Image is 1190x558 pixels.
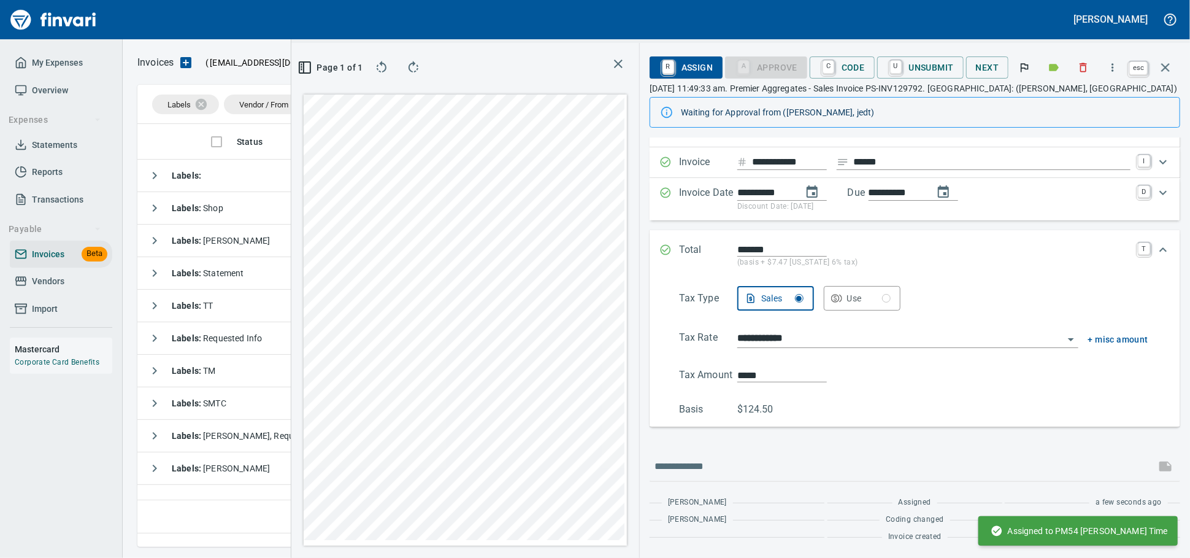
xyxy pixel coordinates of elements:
[679,291,737,311] p: Tax Type
[172,203,223,213] span: Shop
[10,268,112,295] a: Vendors
[172,366,216,376] span: TM
[172,236,203,246] strong: Labels :
[172,268,244,278] span: Statement
[1062,331,1080,348] button: Open
[991,525,1168,537] span: Assigned to PM54 [PERSON_NAME] Time
[761,291,804,306] div: Sales
[890,60,902,74] a: U
[15,358,99,366] a: Corporate Card Benefits
[679,185,737,213] p: Invoice Date
[172,431,333,441] span: [PERSON_NAME], Requested Info
[659,57,713,78] span: Assign
[976,60,999,76] span: Next
[137,55,174,70] nav: breadcrumb
[172,268,203,278] strong: Labels :
[224,95,317,114] div: Vendor / From
[237,134,263,149] span: Status
[650,178,1180,220] div: Expand
[679,402,737,417] p: Basis
[32,247,64,262] span: Invoices
[810,56,875,79] button: CCode
[172,463,203,473] strong: Labels :
[167,100,191,109] span: Labels
[929,177,958,207] button: change due date
[10,241,112,268] a: InvoicesBeta
[837,156,849,168] svg: Invoice description
[737,286,814,311] button: Sales
[10,158,112,186] a: Reports
[650,281,1180,427] div: Expand
[4,218,106,241] button: Payable
[32,138,77,153] span: Statements
[32,83,68,98] span: Overview
[82,247,107,261] span: Beta
[10,77,112,104] a: Overview
[737,201,1130,213] p: Discount Date: [DATE]
[887,57,954,78] span: Unsubmit
[679,368,737,382] p: Tax Amount
[725,61,807,71] div: Coding Required
[32,274,64,289] span: Vendors
[32,301,58,317] span: Import
[737,402,796,417] p: $124.50
[209,56,350,69] span: [EMAIL_ADDRESS][DOMAIN_NAME]
[1151,452,1180,481] span: This records your message into the invoice and notifies anyone mentioned
[237,134,278,149] span: Status
[650,230,1180,281] div: Expand
[306,60,357,76] span: Page 1 of 1
[172,333,262,343] span: Requested Info
[1129,61,1148,75] a: esc
[650,82,1180,95] p: [DATE] 11:49:33 am. Premier Aggregates - Sales Invoice PS-INV129792. [GEOGRAPHIC_DATA]: ([PERSON_...
[172,398,203,408] strong: Labels :
[15,343,112,356] h6: Mastercard
[1126,53,1180,82] span: Close invoice
[32,165,63,180] span: Reports
[848,185,906,200] p: Due
[681,101,1170,123] div: Waiting for Approval from ([PERSON_NAME], jedt)
[172,236,270,246] span: [PERSON_NAME]
[172,203,203,213] strong: Labels :
[650,147,1180,178] div: Expand
[301,56,362,79] button: Page 1 of 1
[1071,10,1151,29] button: [PERSON_NAME]
[7,5,99,34] img: Finvari
[137,55,174,70] p: Invoices
[172,463,270,473] span: [PERSON_NAME]
[886,514,944,526] span: Coding changed
[172,431,203,441] strong: Labels :
[668,514,727,526] span: [PERSON_NAME]
[4,109,106,131] button: Expenses
[966,56,1009,79] button: Next
[172,398,226,408] span: SMTC
[662,60,674,74] a: R
[172,366,203,376] strong: Labels :
[679,155,737,171] p: Invoice
[899,497,931,509] span: Assigned
[1070,54,1097,81] button: Discard
[1138,155,1150,167] a: I
[737,155,747,169] svg: Invoice number
[679,330,737,348] p: Tax Rate
[10,131,112,159] a: Statements
[824,286,900,311] button: Use
[668,497,727,509] span: [PERSON_NAME]
[1099,54,1126,81] button: More
[172,301,203,311] strong: Labels :
[888,531,942,543] span: Invoice created
[797,177,827,207] button: change date
[10,295,112,323] a: Import
[9,222,101,237] span: Payable
[1088,332,1148,347] button: + misc amount
[198,56,353,69] p: ( )
[679,242,737,269] p: Total
[650,56,723,79] button: RAssign
[737,257,1130,269] p: (basis + $7.47 [US_STATE] 6% tax)
[172,301,213,311] span: TT
[847,291,891,306] div: Use
[877,56,964,79] button: UUnsubmit
[1096,497,1162,509] span: a few seconds ago
[1011,54,1038,81] button: Flag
